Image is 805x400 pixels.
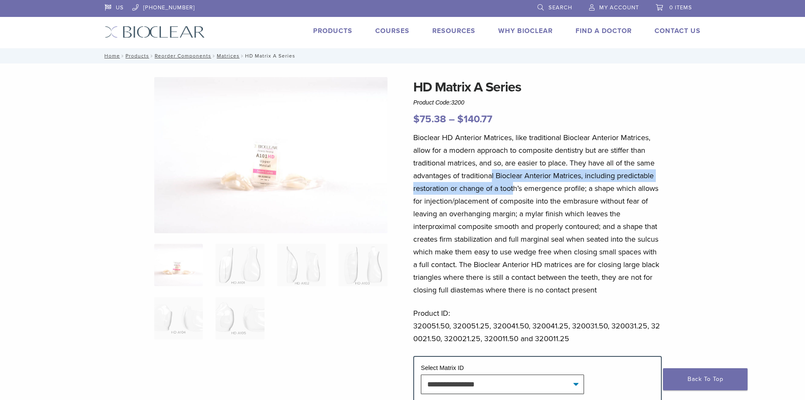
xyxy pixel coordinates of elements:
a: Why Bioclear [498,27,553,35]
bdi: 75.38 [413,113,446,125]
a: Resources [432,27,475,35]
span: / [120,54,126,58]
img: Bioclear [105,26,205,38]
span: $ [457,113,464,125]
a: Products [126,53,149,59]
span: / [240,54,245,58]
span: / [211,54,217,58]
a: Contact Us [655,27,701,35]
a: Matrices [217,53,240,59]
nav: HD Matrix A Series [98,48,707,63]
img: HD Matrix A Series - Image 2 [216,244,264,286]
a: Home [102,53,120,59]
bdi: 140.77 [457,113,492,125]
p: Bioclear HD Anterior Matrices, like traditional Bioclear Anterior Matrices, allow for a modern ap... [413,131,662,296]
span: 3200 [451,99,464,106]
img: Anterior HD A Series Matrices [154,77,387,233]
a: Back To Top [663,368,748,390]
h1: HD Matrix A Series [413,77,662,97]
img: HD Matrix A Series - Image 5 [154,297,203,339]
img: HD Matrix A Series - Image 4 [338,244,387,286]
img: HD Matrix A Series - Image 6 [216,297,264,339]
a: Products [313,27,352,35]
span: – [449,113,455,125]
span: My Account [599,4,639,11]
img: Anterior-HD-A-Series-Matrices-324x324.jpg [154,244,203,286]
a: Courses [375,27,409,35]
span: Product Code: [413,99,464,106]
p: Product ID: 320051.50, 320051.25, 320041.50, 320041.25, 320031.50, 320031.25, 320021.50, 320021.2... [413,307,662,345]
a: Find A Doctor [576,27,632,35]
span: 0 items [669,4,692,11]
span: / [149,54,155,58]
span: $ [413,113,420,125]
label: Select Matrix ID [421,364,464,371]
a: Reorder Components [155,53,211,59]
img: HD Matrix A Series - Image 3 [277,244,326,286]
span: Search [548,4,572,11]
